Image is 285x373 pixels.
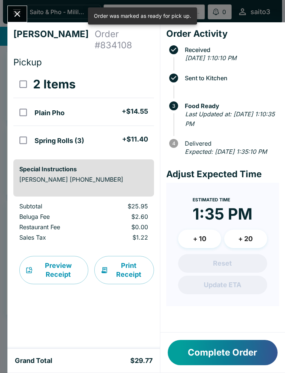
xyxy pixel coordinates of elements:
p: Restaurant Fee [19,223,86,231]
h4: Order Activity [166,28,279,39]
button: Close [8,6,27,22]
em: Expected: [DATE] 1:35:10 PM [185,148,267,155]
text: 3 [172,103,175,109]
h5: Grand Total [15,356,52,365]
em: [DATE] 1:10:10 PM [185,54,236,62]
h5: + $11.40 [122,135,148,144]
span: Received [181,46,279,53]
h6: Special Instructions [19,165,148,173]
p: $0.00 [98,223,148,231]
button: Preview Receipt [19,256,88,284]
text: 4 [172,140,175,146]
p: Beluga Fee [19,213,86,220]
p: $1.22 [98,234,148,241]
span: Pickup [13,57,42,68]
button: + 10 [178,230,221,248]
button: Complete Order [168,340,278,365]
p: [PERSON_NAME] [PHONE_NUMBER] [19,176,148,183]
h4: [PERSON_NAME] [13,29,95,51]
p: $2.60 [98,213,148,220]
button: + 20 [224,230,267,248]
table: orders table [13,202,154,244]
h5: + $14.55 [122,107,148,116]
h5: Spring Rolls (3) [35,136,84,145]
span: Sent to Kitchen [181,75,279,81]
button: Print Receipt [94,256,154,284]
h5: Plain Pho [35,108,65,117]
h5: $29.77 [130,356,153,365]
table: orders table [13,71,154,153]
p: Subtotal [19,202,86,210]
h3: 2 Items [33,77,76,92]
em: Last Updated at: [DATE] 1:10:35 PM [185,110,275,127]
div: Order was marked as ready for pick up. [94,10,191,22]
span: Estimated Time [193,197,230,202]
p: $25.95 [98,202,148,210]
p: Sales Tax [19,234,86,241]
h4: Order # 834108 [95,29,154,51]
span: Food Ready [181,103,279,109]
span: Delivered [181,140,279,147]
time: 1:35 PM [193,204,252,224]
h4: Adjust Expected Time [166,169,279,180]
